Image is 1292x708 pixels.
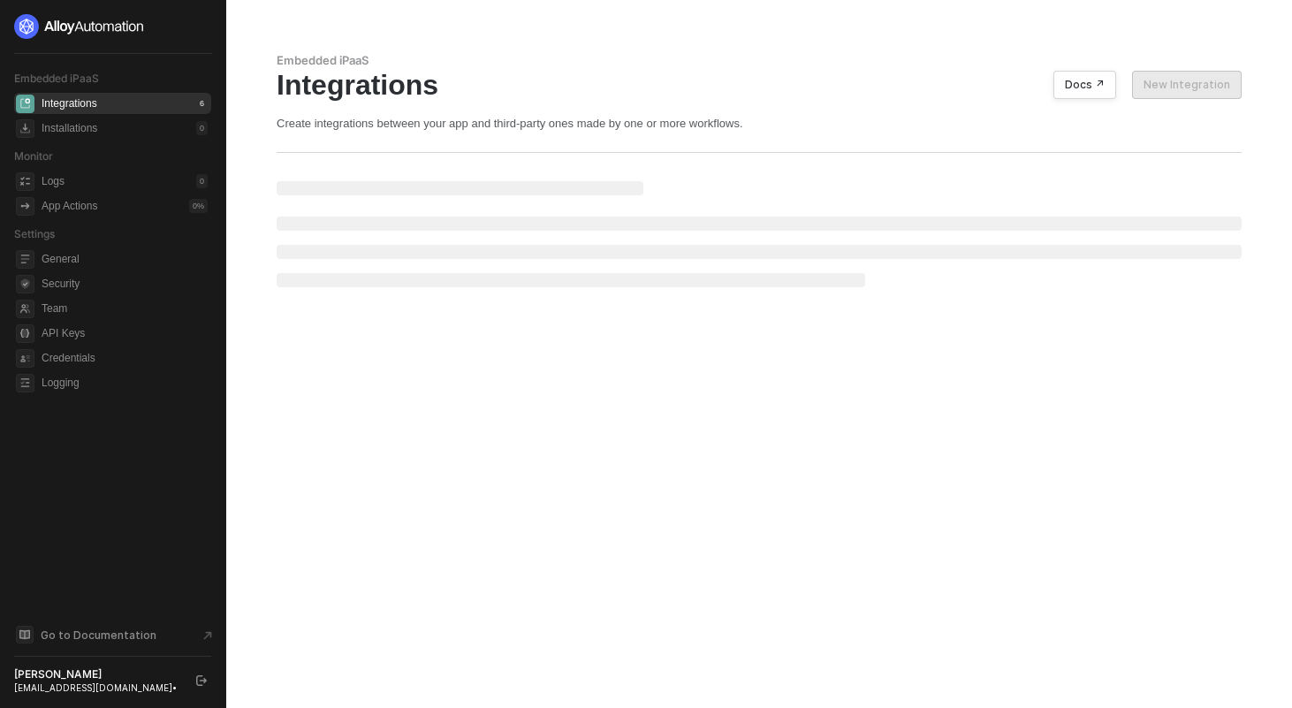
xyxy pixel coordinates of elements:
[16,95,34,113] span: integrations
[14,624,212,645] a: Knowledge Base
[199,627,217,644] span: document-arrow
[42,323,208,344] span: API Keys
[14,14,145,39] img: logo
[16,374,34,392] span: logging
[196,675,207,686] span: logout
[14,14,211,39] a: logo
[42,273,208,294] span: Security
[14,72,99,85] span: Embedded iPaaS
[14,667,180,681] div: [PERSON_NAME]
[16,300,34,318] span: team
[277,68,1242,102] div: Integrations
[16,626,34,643] span: documentation
[42,372,208,393] span: Logging
[1053,71,1116,99] button: Docs ↗
[1132,71,1242,99] button: New Integration
[1065,78,1105,92] div: Docs ↗
[16,172,34,191] span: icon-logs
[41,628,156,643] span: Go to Documentation
[196,121,208,135] div: 0
[277,116,1242,131] div: Create integrations between your app and third-party ones made by one or more workflows.
[14,149,53,163] span: Monitor
[16,119,34,138] span: installations
[42,174,65,189] div: Logs
[42,248,208,270] span: General
[42,96,97,111] div: Integrations
[16,324,34,343] span: api-key
[42,347,208,369] span: Credentials
[14,227,55,240] span: Settings
[14,681,180,694] div: [EMAIL_ADDRESS][DOMAIN_NAME] •
[16,349,34,368] span: credentials
[196,174,208,188] div: 0
[16,275,34,293] span: security
[42,199,97,214] div: App Actions
[189,199,208,213] div: 0 %
[277,53,1242,68] div: Embedded iPaaS
[16,197,34,216] span: icon-app-actions
[42,121,97,136] div: Installations
[196,96,208,110] div: 6
[42,298,208,319] span: Team
[16,250,34,269] span: general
